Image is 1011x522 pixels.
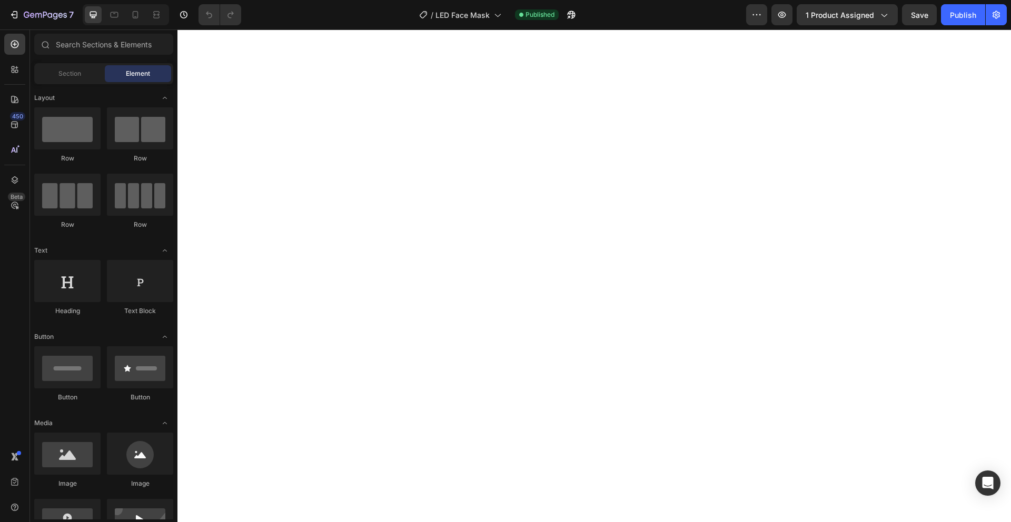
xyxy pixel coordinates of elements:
[4,4,78,25] button: 7
[34,154,101,163] div: Row
[34,93,55,103] span: Layout
[34,479,101,488] div: Image
[34,393,101,402] div: Button
[69,8,74,21] p: 7
[156,242,173,259] span: Toggle open
[107,393,173,402] div: Button
[156,415,173,431] span: Toggle open
[107,220,173,229] div: Row
[797,4,898,25] button: 1 product assigned
[526,10,554,19] span: Published
[941,4,985,25] button: Publish
[950,9,976,21] div: Publish
[58,69,81,78] span: Section
[10,112,25,121] div: 450
[177,29,1011,522] iframe: Design area
[34,34,173,55] input: Search Sections & Elements
[107,479,173,488] div: Image
[806,9,874,21] span: 1 product assigned
[902,4,937,25] button: Save
[34,306,101,316] div: Heading
[34,246,47,255] span: Text
[435,9,490,21] span: LED Face Mask
[8,193,25,201] div: Beta
[34,332,54,342] span: Button
[911,11,928,19] span: Save
[156,328,173,345] span: Toggle open
[156,89,173,106] span: Toggle open
[107,306,173,316] div: Text Block
[107,154,173,163] div: Row
[975,470,1000,496] div: Open Intercom Messenger
[34,220,101,229] div: Row
[126,69,150,78] span: Element
[431,9,433,21] span: /
[199,4,241,25] div: Undo/Redo
[34,418,53,428] span: Media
